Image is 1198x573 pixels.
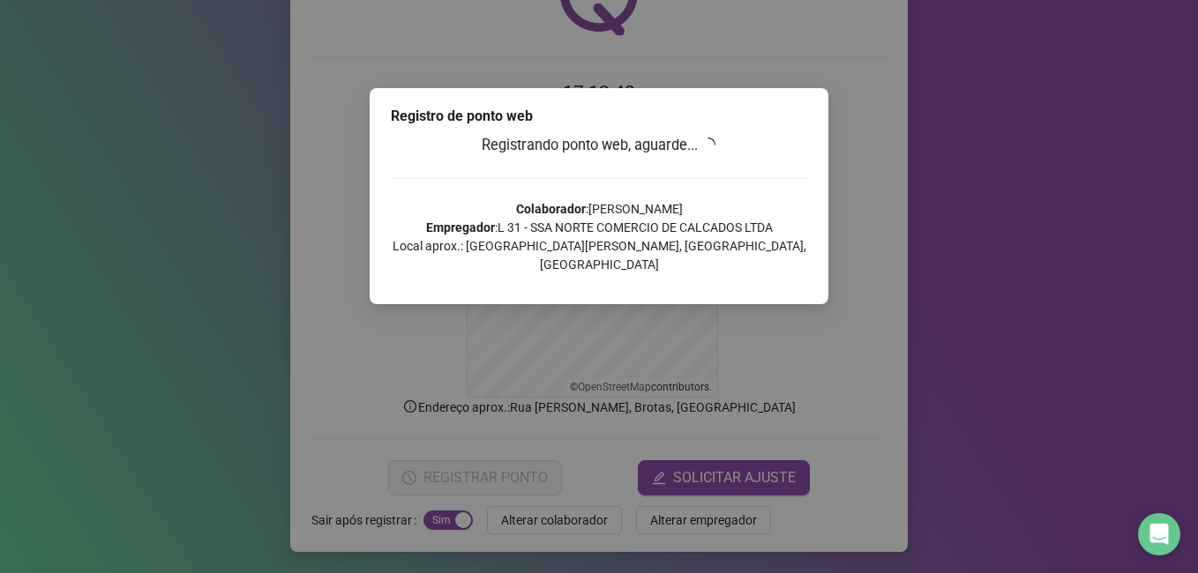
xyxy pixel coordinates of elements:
p: : [PERSON_NAME] : L 31 - SSA NORTE COMERCIO DE CALCADOS LTDA Local aprox.: [GEOGRAPHIC_DATA][PERS... [391,200,807,274]
strong: Colaborador [516,202,586,216]
div: Open Intercom Messenger [1138,513,1180,555]
h3: Registrando ponto web, aguarde... [391,134,807,157]
div: Registro de ponto web [391,106,807,127]
span: loading [701,138,715,152]
strong: Empregador [426,220,495,234]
